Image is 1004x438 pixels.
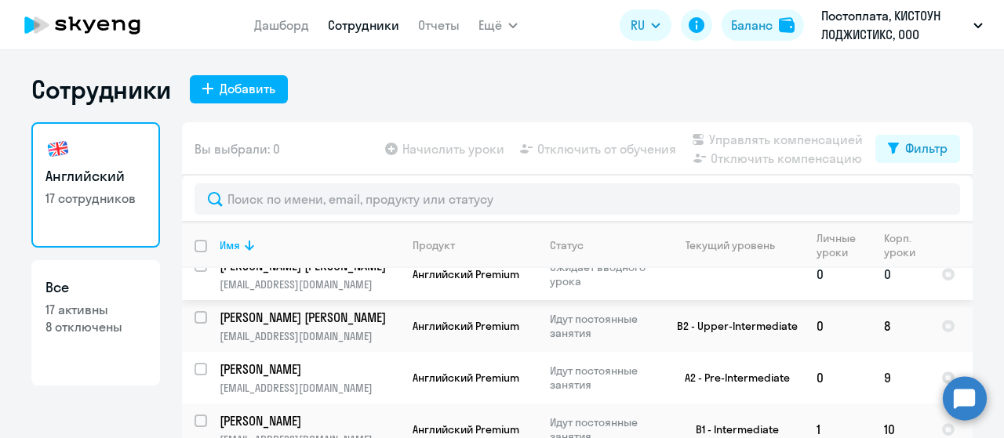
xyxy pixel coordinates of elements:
div: Статус [550,238,584,252]
p: [EMAIL_ADDRESS][DOMAIN_NAME] [220,381,399,395]
div: Продукт [413,238,455,252]
td: 9 [871,352,929,404]
button: Добавить [190,75,288,103]
a: [PERSON_NAME] [PERSON_NAME] [220,309,399,326]
span: RU [631,16,645,34]
h3: Английский [45,166,146,186]
p: [PERSON_NAME] [PERSON_NAME] [220,309,397,326]
p: Ожидает вводного урока [550,260,657,288]
span: Английский Premium [413,371,519,385]
img: english [45,136,71,161]
button: Фильтр [875,135,960,163]
p: Идут постоянные занятия [550,364,657,392]
td: 0 [804,248,871,300]
h3: Все [45,277,146,298]
p: 17 сотрудников [45,190,146,207]
p: 17 активны [45,301,146,318]
div: Имя [220,238,399,252]
p: [EMAIL_ADDRESS][DOMAIN_NAME] [220,329,399,343]
a: Отчеты [418,17,460,33]
span: Английский Premium [413,267,519,281]
div: Личные уроки [817,231,871,259]
div: Баланс [731,16,773,34]
h1: Сотрудники [31,74,171,105]
div: Корп. уроки [884,231,928,259]
a: Все17 активны8 отключены [31,260,160,386]
button: Ещё [478,9,518,41]
div: Фильтр [905,139,948,157]
span: Ещё [478,16,502,34]
a: Сотрудники [328,17,399,33]
img: balance [779,17,795,33]
p: [PERSON_NAME] [220,412,397,429]
span: Вы выбрали: 0 [195,139,280,158]
p: Постоплата, КИСТОУН ЛОДЖИСТИКС, ООО [821,6,967,44]
div: Имя [220,238,240,252]
div: Текущий уровень [671,238,803,252]
a: Дашборд [254,17,309,33]
div: Добавить [220,79,275,98]
div: Текущий уровень [686,238,775,252]
span: Английский Premium [413,422,519,436]
a: [PERSON_NAME] [220,412,399,429]
button: Балансbalance [722,9,804,41]
p: 8 отключены [45,318,146,335]
td: A2 - Pre-Intermediate [658,352,804,404]
td: B2 - Upper-Intermediate [658,300,804,352]
input: Поиск по имени, email, продукту или статусу [195,183,960,215]
a: Английский17 сотрудников [31,122,160,248]
button: Постоплата, КИСТОУН ЛОДЖИСТИКС, ООО [813,6,991,44]
button: RU [620,9,671,41]
span: Английский Premium [413,319,519,333]
p: Идут постоянные занятия [550,312,657,340]
a: [PERSON_NAME] [220,360,399,378]
p: [EMAIL_ADDRESS][DOMAIN_NAME] [220,277,399,291]
td: 0 [871,248,929,300]
p: [PERSON_NAME] [220,360,397,378]
td: 8 [871,300,929,352]
td: 0 [804,352,871,404]
td: 0 [804,300,871,352]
